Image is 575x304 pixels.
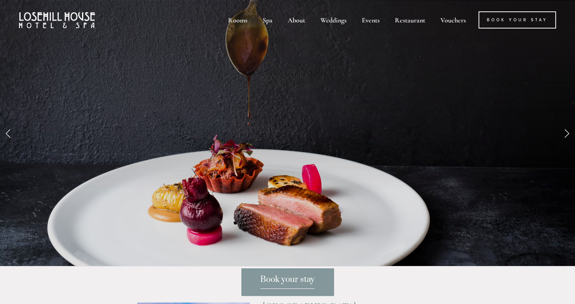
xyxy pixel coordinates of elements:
span: Book your stay [260,274,315,289]
p: The Best Kept Secret in the [GEOGRAPHIC_DATA] [94,67,482,227]
div: Weddings [314,11,353,28]
a: Vouchers [434,11,473,28]
img: Losehill House [19,12,95,28]
a: Book Your Stay [478,11,556,28]
a: BOOK NOW [271,212,304,220]
div: Events [355,11,387,28]
div: Restaurant [388,11,432,28]
div: About [281,11,312,28]
div: Spa [256,11,279,28]
a: Book your stay [241,268,334,296]
div: Rooms [221,11,254,28]
a: Next Slide [558,122,575,144]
